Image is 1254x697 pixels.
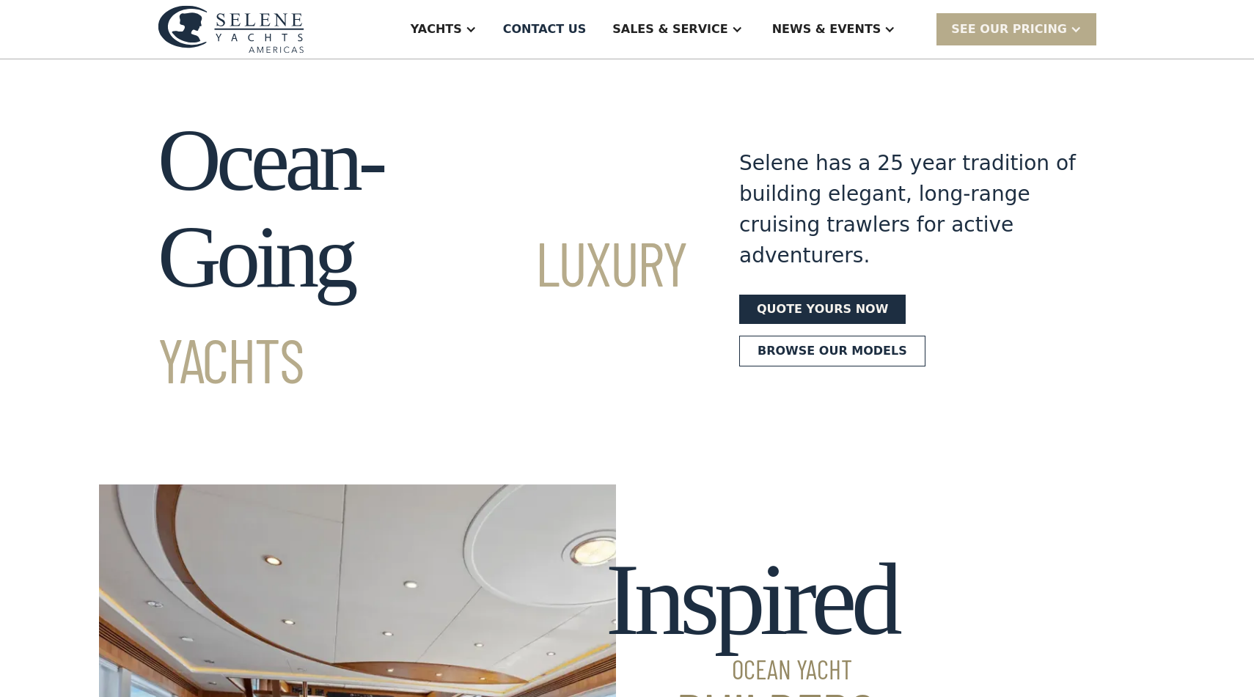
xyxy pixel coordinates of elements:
[951,21,1067,38] div: SEE Our Pricing
[936,13,1096,45] div: SEE Our Pricing
[739,295,906,324] a: Quote yours now
[739,148,1077,271] div: Selene has a 25 year tradition of building elegant, long-range cruising trawlers for active adven...
[158,112,686,402] h1: Ocean-Going
[411,21,462,38] div: Yachts
[158,225,686,396] span: Luxury Yachts
[503,21,587,38] div: Contact US
[158,5,304,53] img: logo
[739,336,925,366] a: Browse our models
[772,21,881,38] div: News & EVENTS
[612,21,727,38] div: Sales & Service
[606,656,897,682] span: Ocean Yacht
